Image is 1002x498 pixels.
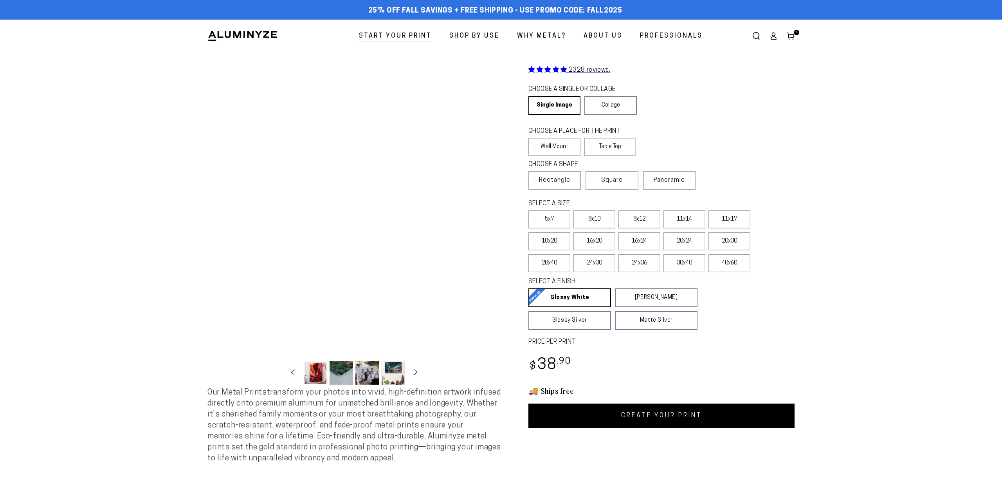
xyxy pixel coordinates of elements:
a: Glossy Silver [528,311,611,330]
span: 2328 reviews. [569,67,611,73]
span: Start Your Print [359,31,432,42]
a: [PERSON_NAME] [615,288,697,307]
legend: CHOOSE A SINGLE OR COLLAGE [528,85,629,94]
button: Load image 3 in gallery view [355,361,379,385]
button: Load image 1 in gallery view [304,361,327,385]
label: 30x40 [663,254,705,272]
label: 24x36 [618,254,660,272]
legend: SELECT A SIZE [528,199,685,208]
img: Aluminyze [207,30,278,42]
button: Load image 4 in gallery view [381,361,405,385]
label: 40x60 [708,254,750,272]
sup: .90 [557,357,571,366]
span: Our Metal Prints transform your photos into vivid, high-definition artwork infused directly onto ... [207,389,501,462]
label: 11x17 [708,210,750,228]
label: Table Top [584,138,636,156]
a: Collage [584,96,636,115]
label: Wall Mount [528,138,580,156]
a: Glossy White [528,288,611,307]
legend: CHOOSE A PLACE FOR THE PRINT [528,127,629,136]
label: 8x10 [573,210,615,228]
span: 25% off FALL Savings + Free Shipping - Use Promo Code: FALL2025 [368,7,622,15]
span: Why Metal? [517,31,566,42]
a: About Us [578,26,628,47]
a: CREATE YOUR PRINT [528,404,795,428]
label: 8x12 [618,210,660,228]
label: 5x7 [528,210,570,228]
a: Matte Silver [615,311,697,330]
span: About Us [584,31,622,42]
label: 20x24 [663,232,705,250]
span: Shop By Use [449,31,499,42]
button: Load image 2 in gallery view [330,361,353,385]
label: 24x30 [573,254,615,272]
label: 16x20 [573,232,615,250]
label: PRICE PER PRINT [528,338,795,347]
a: Start Your Print [353,26,438,47]
span: Professionals [640,31,703,42]
label: 11x14 [663,210,705,228]
span: Panoramic [654,177,685,183]
label: 10x20 [528,232,570,250]
span: Rectangle [539,176,570,185]
span: Square [601,176,623,185]
bdi: 38 [528,358,571,373]
a: Single Image [528,96,580,115]
a: Why Metal? [511,26,572,47]
span: 1 [795,30,798,35]
legend: SELECT A FINISH [528,277,679,286]
summary: Search our site [748,27,765,45]
a: 2328 reviews. [528,67,610,73]
h3: 🚚 Ships free [528,386,795,396]
legend: CHOOSE A SHAPE [528,160,630,169]
button: Slide left [284,364,301,381]
a: Professionals [634,26,708,47]
label: 20x30 [708,232,750,250]
label: 16x24 [618,232,660,250]
media-gallery: Gallery Viewer [207,53,501,387]
button: Slide right [407,364,424,381]
a: Shop By Use [443,26,505,47]
span: $ [530,361,536,372]
label: 20x40 [528,254,570,272]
